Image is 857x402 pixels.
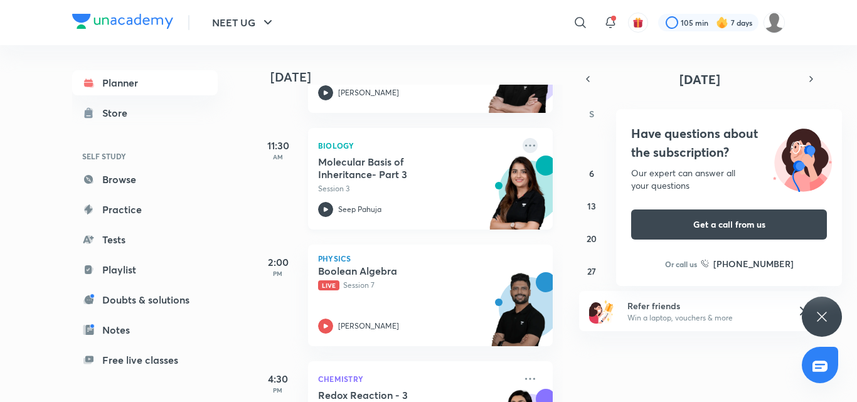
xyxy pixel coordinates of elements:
abbr: Wednesday [696,108,705,120]
p: Seep Pahuja [338,204,381,215]
abbr: Sunday [589,108,594,120]
img: Company Logo [72,14,173,29]
abbr: Saturday [805,108,810,120]
button: NEET UG [205,10,283,35]
button: July 27, 2025 [582,261,602,281]
p: Session 3 [318,183,515,194]
div: Our expert can answer all your questions [631,167,827,192]
abbr: Friday [769,108,774,120]
abbr: Monday [624,108,632,120]
abbr: July 27, 2025 [587,265,596,277]
a: Tests [72,227,218,252]
p: [PERSON_NAME] [338,320,399,332]
img: streak [716,16,728,29]
a: Doubts & solutions [72,287,218,312]
p: Chemistry [318,371,515,386]
abbr: Thursday [733,108,738,120]
a: Notes [72,317,218,342]
h5: Molecular Basis of Inheritance- Part 3 [318,156,474,181]
h4: Have questions about the subscription? [631,124,827,162]
abbr: Tuesday [661,108,666,120]
h5: 2:00 [253,255,303,270]
p: Session 7 [318,280,515,291]
span: [DATE] [679,71,720,88]
span: Live [318,280,339,290]
div: Store [102,105,135,120]
button: July 6, 2025 [582,163,602,183]
button: Get a call from us [631,209,827,240]
p: Or call us [665,258,697,270]
a: Free live classes [72,347,218,373]
a: Store [72,100,218,125]
h5: 4:30 [253,371,303,386]
abbr: July 13, 2025 [587,200,596,212]
abbr: July 20, 2025 [587,233,597,245]
img: Saniya Mustafa [764,12,785,33]
button: [DATE] [597,70,802,88]
a: Company Logo [72,14,173,32]
button: July 20, 2025 [582,228,602,248]
img: unacademy [484,156,553,242]
h6: Refer friends [627,299,782,312]
img: unacademy [484,272,553,359]
h5: 11:30 [253,138,303,153]
p: PM [253,386,303,394]
h5: Redox Reaction - 3 [318,389,474,401]
p: Win a laptop, vouchers & more [627,312,782,324]
a: Playlist [72,257,218,282]
a: Browse [72,167,218,192]
img: referral [589,299,614,324]
button: July 13, 2025 [582,196,602,216]
h5: Boolean Algebra [318,265,474,277]
p: PM [253,270,303,277]
p: [PERSON_NAME] [338,87,399,98]
h4: [DATE] [270,70,565,85]
h6: [PHONE_NUMBER] [713,257,794,270]
a: Planner [72,70,218,95]
p: Physics [318,255,543,262]
img: ttu_illustration_new.svg [763,124,842,192]
p: AM [253,153,303,161]
a: [PHONE_NUMBER] [701,257,794,270]
h6: SELF STUDY [72,145,218,167]
p: Biology [318,138,515,153]
button: avatar [628,13,648,33]
abbr: July 6, 2025 [589,167,594,179]
img: avatar [632,17,644,28]
a: Practice [72,197,218,222]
